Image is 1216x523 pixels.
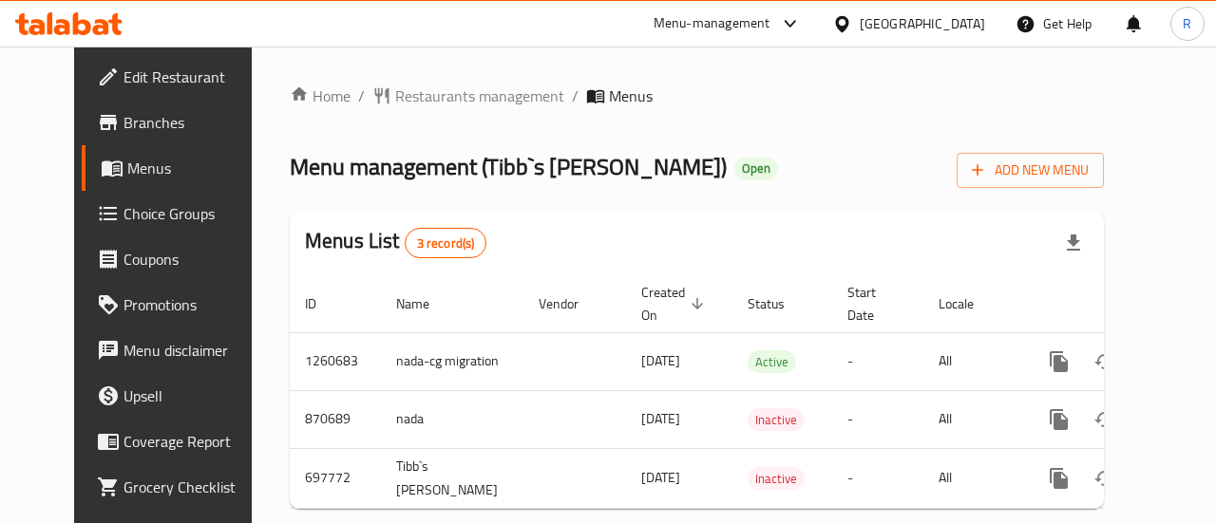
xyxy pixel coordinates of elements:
[1036,397,1082,442] button: more
[832,390,923,448] td: -
[305,227,486,258] h2: Menus List
[82,282,277,327] a: Promotions
[1082,397,1128,442] button: Change Status
[396,292,454,315] span: Name
[290,390,381,448] td: 870689
[82,54,277,100] a: Edit Restaurant
[1036,456,1082,501] button: more
[123,111,262,134] span: Branches
[82,145,277,191] a: Menus
[641,406,680,431] span: [DATE]
[381,390,523,448] td: nada
[82,191,277,236] a: Choice Groups
[847,281,901,327] span: Start Date
[748,409,805,431] span: Inactive
[305,292,341,315] span: ID
[123,384,262,407] span: Upsell
[123,202,262,225] span: Choice Groups
[82,373,277,419] a: Upsell
[539,292,603,315] span: Vendor
[641,465,680,490] span: [DATE]
[123,430,262,453] span: Coverage Report
[381,448,523,508] td: Tibb`s [PERSON_NAME]
[734,160,778,177] span: Open
[1082,456,1128,501] button: Change Status
[572,84,579,107] li: /
[1051,220,1096,266] div: Export file
[127,157,262,179] span: Menus
[609,84,653,107] span: Menus
[358,84,365,107] li: /
[82,327,277,373] a: Menu disclaimer
[1183,13,1191,34] span: R
[1082,339,1128,384] button: Change Status
[734,158,778,180] div: Open
[290,84,1104,107] nav: breadcrumb
[372,84,564,107] a: Restaurants management
[641,281,710,327] span: Created On
[748,351,796,373] span: Active
[123,476,262,498] span: Grocery Checklist
[832,332,923,390] td: -
[939,292,998,315] span: Locale
[748,408,805,431] div: Inactive
[82,100,277,145] a: Branches
[290,332,381,390] td: 1260683
[923,332,1021,390] td: All
[860,13,985,34] div: [GEOGRAPHIC_DATA]
[748,467,805,490] div: Inactive
[1036,339,1082,384] button: more
[923,448,1021,508] td: All
[123,248,262,271] span: Coupons
[972,159,1089,182] span: Add New Menu
[957,153,1104,188] button: Add New Menu
[748,292,809,315] span: Status
[290,448,381,508] td: 697772
[641,348,680,373] span: [DATE]
[123,293,262,316] span: Promotions
[923,390,1021,448] td: All
[82,236,277,282] a: Coupons
[123,339,262,362] span: Menu disclaimer
[832,448,923,508] td: -
[405,228,487,258] div: Total records count
[654,12,770,35] div: Menu-management
[123,65,262,88] span: Edit Restaurant
[290,84,351,107] a: Home
[748,468,805,490] span: Inactive
[406,234,486,252] span: 3 record(s)
[82,464,277,510] a: Grocery Checklist
[290,145,727,188] span: Menu management ( Tibb`s [PERSON_NAME] )
[395,84,564,107] span: Restaurants management
[82,419,277,464] a: Coverage Report
[381,332,523,390] td: nada-cg migration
